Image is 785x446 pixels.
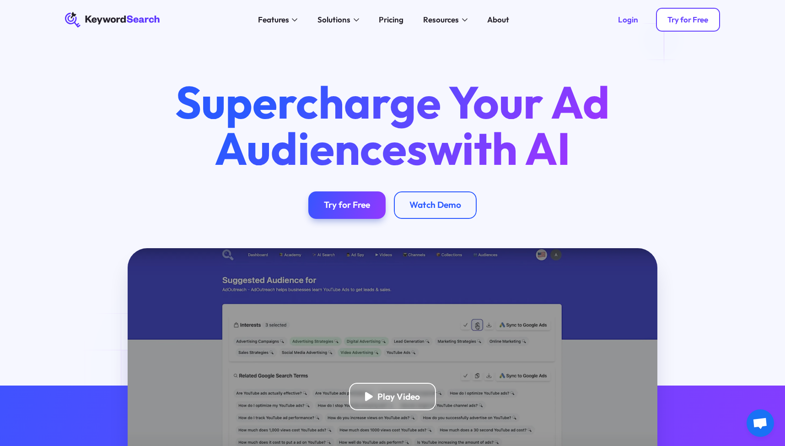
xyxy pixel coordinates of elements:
[258,14,289,26] div: Features
[317,14,350,26] div: Solutions
[747,409,774,437] a: Open chat
[481,12,515,27] a: About
[423,14,459,26] div: Resources
[308,191,386,219] a: Try for Free
[618,15,638,24] div: Login
[409,199,461,210] div: Watch Demo
[656,8,720,31] a: Try for Free
[157,79,628,172] h1: Supercharge Your Ad Audiences
[487,14,509,26] div: About
[606,8,650,31] a: Login
[324,199,370,210] div: Try for Free
[379,14,403,26] div: Pricing
[667,15,708,24] div: Try for Free
[373,12,409,27] a: Pricing
[427,120,570,177] span: with AI
[377,391,420,402] div: Play Video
